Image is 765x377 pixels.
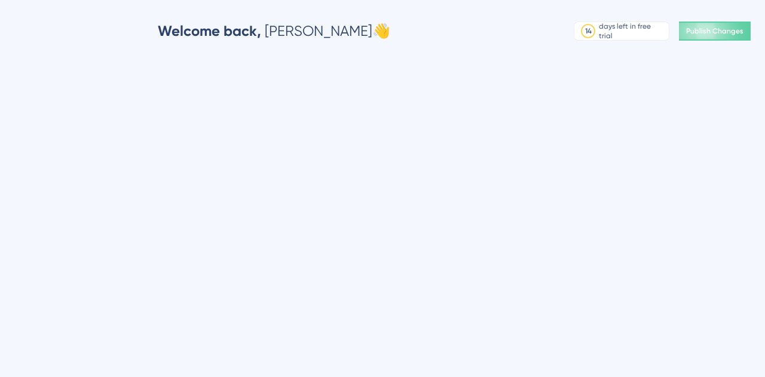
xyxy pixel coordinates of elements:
div: 14 [585,26,592,36]
div: days left in free trial [599,22,665,41]
span: Welcome back, [158,22,261,39]
div: [PERSON_NAME] 👋 [158,22,390,41]
button: Publish Changes [679,22,751,41]
span: Publish Changes [686,26,743,36]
